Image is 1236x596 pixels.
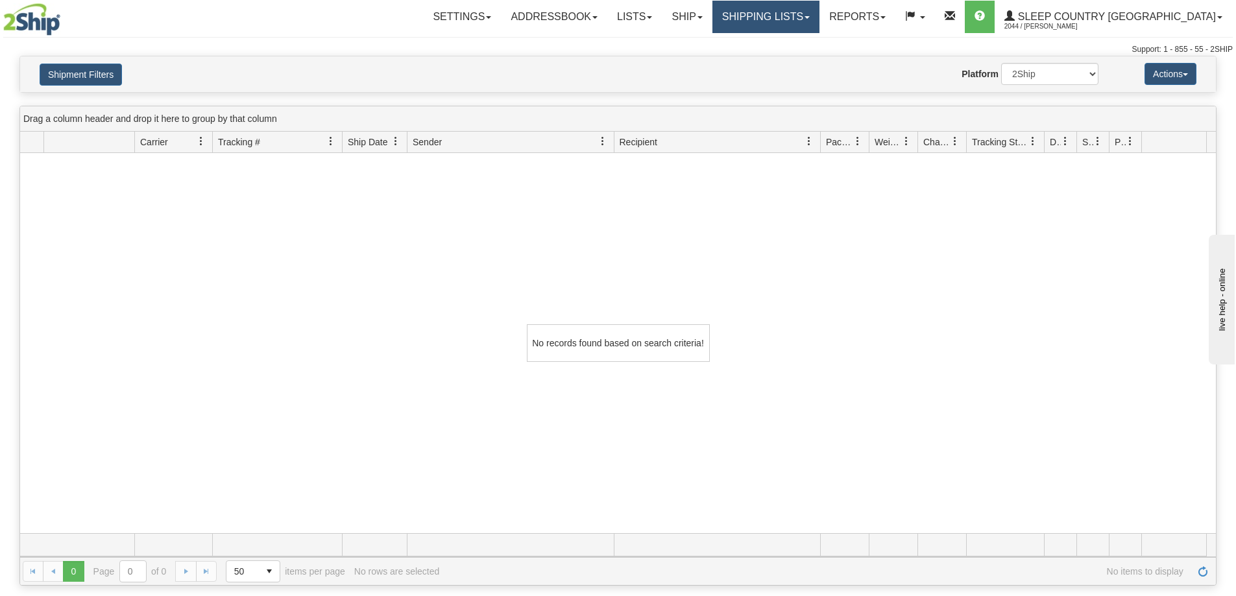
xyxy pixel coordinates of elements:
[259,561,280,582] span: select
[1193,561,1213,582] a: Refresh
[712,1,819,33] a: Shipping lists
[226,560,345,582] span: items per page
[1087,130,1109,152] a: Shipment Issues filter column settings
[320,130,342,152] a: Tracking # filter column settings
[826,136,853,149] span: Packages
[819,1,895,33] a: Reports
[348,136,387,149] span: Ship Date
[962,67,999,80] label: Platform
[354,566,440,577] div: No rows are selected
[501,1,607,33] a: Addressbook
[40,64,122,86] button: Shipment Filters
[20,106,1216,132] div: grid grouping header
[1119,130,1141,152] a: Pickup Status filter column settings
[413,136,442,149] span: Sender
[972,136,1028,149] span: Tracking Status
[1145,63,1196,85] button: Actions
[1082,136,1093,149] span: Shipment Issues
[140,136,168,149] span: Carrier
[592,130,614,152] a: Sender filter column settings
[1054,130,1076,152] a: Delivery Status filter column settings
[10,11,120,21] div: live help - online
[234,565,251,578] span: 50
[662,1,712,33] a: Ship
[1015,11,1216,22] span: Sleep Country [GEOGRAPHIC_DATA]
[847,130,869,152] a: Packages filter column settings
[93,560,167,582] span: Page of 0
[3,3,60,36] img: logo2044.jpg
[63,561,84,582] span: Page 0
[798,130,820,152] a: Recipient filter column settings
[1050,136,1061,149] span: Delivery Status
[875,136,902,149] span: Weight
[620,136,657,149] span: Recipient
[190,130,212,152] a: Carrier filter column settings
[226,560,280,582] span: Page sizes drop down
[1206,232,1235,364] iframe: chat widget
[218,136,260,149] span: Tracking #
[527,324,710,362] div: No records found based on search criteria!
[385,130,407,152] a: Ship Date filter column settings
[448,566,1183,577] span: No items to display
[1004,20,1102,33] span: 2044 / [PERSON_NAME]
[944,130,966,152] a: Charge filter column settings
[895,130,917,152] a: Weight filter column settings
[3,44,1233,55] div: Support: 1 - 855 - 55 - 2SHIP
[423,1,501,33] a: Settings
[607,1,662,33] a: Lists
[1115,136,1126,149] span: Pickup Status
[923,136,951,149] span: Charge
[1022,130,1044,152] a: Tracking Status filter column settings
[995,1,1232,33] a: Sleep Country [GEOGRAPHIC_DATA] 2044 / [PERSON_NAME]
